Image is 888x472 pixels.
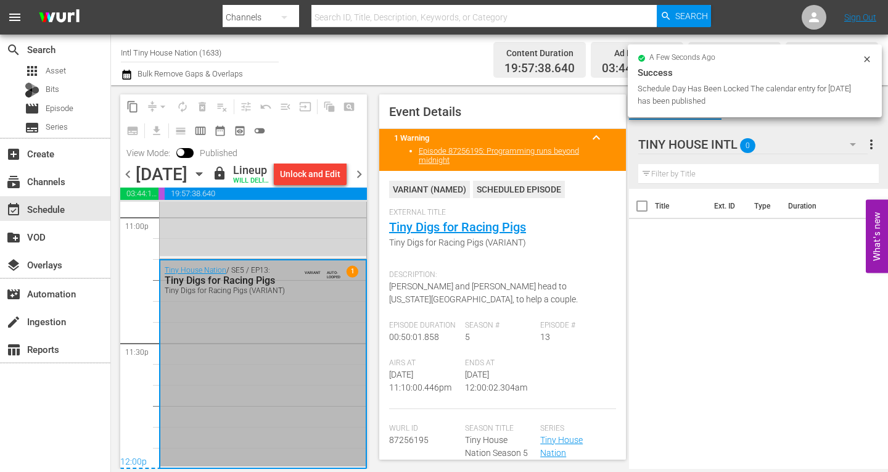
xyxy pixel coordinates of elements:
[844,12,876,22] a: Sign Out
[46,121,68,133] span: Series
[142,97,173,117] span: Remove Gaps & Overlaps
[504,62,575,76] span: 19:57:38.640
[136,164,187,184] div: [DATE]
[389,220,526,234] a: Tiny Digs for Racing Pigs
[389,208,610,218] span: External Title
[389,236,610,249] span: Tiny Digs for Racing Pigs (VARIANT)
[25,83,39,97] div: Bits
[165,188,367,200] span: 19:57:38.640
[6,230,21,245] span: VOD
[233,164,269,177] div: Lineup
[120,148,176,158] span: View Mode:
[638,127,868,162] div: TINY HOUSE INTL
[212,166,227,181] span: lock
[649,53,715,63] span: a few seconds ago
[192,97,212,117] span: Select an event to delete
[176,148,185,157] span: Toggle to switch from Published to Draft view.
[675,5,708,27] span: Search
[504,44,575,62] div: Content Duration
[866,199,888,273] button: Open Feedback Widget
[173,97,192,117] span: Loop Content
[638,83,859,107] div: Schedule Day Has Been Locked The calendar entry for [DATE] has been published
[707,189,747,223] th: Ext. ID
[46,102,73,115] span: Episode
[6,43,21,57] span: Search
[389,332,439,342] span: 00:50:01.858
[25,64,39,78] span: Asset
[465,358,535,368] span: Ends At
[158,188,165,200] span: 00:18:10.224
[30,3,89,32] img: ans4CAIJ8jUAAAAAAAAAAAAAAAAAAAAAAAAgQb4GAAAAAAAAAAAAAAAAAAAAAAAAJMjXAAAAAAAAAAAAAAAAAAAAAAAAgAT5G...
[6,287,21,302] span: Automation
[602,62,672,76] span: 03:44:13.440
[25,101,39,116] span: Episode
[165,266,226,275] a: Tiny House Nation
[351,167,367,182] span: chevron_right
[657,5,711,27] button: Search
[394,133,582,143] title: 1 Warning
[389,270,610,280] span: Description:
[327,265,340,279] span: AUTO-LOOPED
[389,321,459,331] span: Episode Duration
[120,188,158,200] span: 03:44:13.440
[280,163,340,185] div: Unlock and Edit
[389,424,459,434] span: Wurl Id
[305,265,321,275] span: VARIANT
[540,321,610,331] span: Episode #
[465,321,535,331] span: Season #
[389,181,470,198] div: VARIANT ( NAMED )
[465,424,535,434] span: Season Title
[233,177,269,185] div: WILL DELIVER: [DATE] 4a (local)
[389,370,451,392] span: [DATE] 11:10:00.446pm
[126,101,139,113] span: content_copy
[473,181,565,198] div: Scheduled Episode
[120,167,136,182] span: chevron_left
[6,175,21,189] span: Channels
[540,332,550,342] span: 13
[864,137,879,152] span: more_vert
[465,435,528,458] span: Tiny House Nation Season 5
[638,65,872,80] div: Success
[655,189,707,223] th: Title
[165,266,295,295] div: / SE5 / EP13:
[194,148,244,158] span: Published
[389,281,578,304] span: [PERSON_NAME] and [PERSON_NAME] head to [US_STATE][GEOGRAPHIC_DATA], to help a couple.
[120,457,367,469] div: 12:00p
[6,202,21,217] span: Schedule
[465,370,527,392] span: [DATE] 12:00:02.304am
[46,83,59,96] span: Bits
[253,125,266,137] span: toggle_off
[194,125,207,137] span: calendar_view_week_outlined
[6,342,21,357] span: Reports
[602,44,672,62] div: Ad Duration
[25,120,39,135] span: Series
[6,147,21,162] span: Create
[589,130,604,145] span: keyboard_arrow_up
[6,258,21,273] span: Overlays
[274,163,347,185] button: Unlock and Edit
[864,130,879,159] button: more_vert
[46,65,66,77] span: Asset
[7,10,22,25] span: menu
[465,332,470,342] span: 5
[747,189,781,223] th: Type
[214,125,226,137] span: date_range_outlined
[142,118,166,143] span: Download as CSV
[389,104,461,119] span: Event Details
[165,286,295,295] div: Tiny Digs for Racing Pigs (VARIANT)
[582,123,611,152] button: keyboard_arrow_up
[540,435,583,458] a: Tiny House Nation
[6,315,21,329] span: Ingestion
[419,146,579,165] a: Episode 87256195: Programming runs beyond midnight
[165,275,295,286] div: Tiny Digs for Racing Pigs
[540,424,610,434] span: Series
[781,189,855,223] th: Duration
[347,266,358,278] span: 1
[136,69,243,78] span: Bulk Remove Gaps & Overlaps
[234,125,246,137] span: preview_outlined
[389,358,459,368] span: Airs At
[389,435,429,445] span: 87256195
